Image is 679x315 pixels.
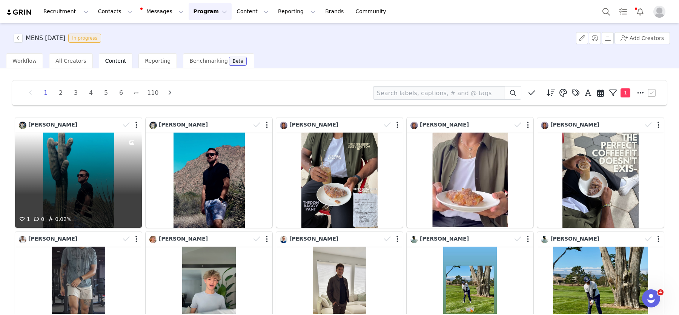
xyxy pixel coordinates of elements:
li: 6 [115,88,127,98]
span: 0 [32,216,45,222]
li: 110 [146,88,160,98]
span: [PERSON_NAME] [159,122,208,128]
img: be904b79-f6ec-48b2-89d3-1b579e090cc3--s.jpg [280,236,287,243]
img: e60c4fa8-bb15-4030-90c6-be8a7a8e5b79.jpg [410,236,418,243]
span: [PERSON_NAME] [289,122,338,128]
img: e60c4fa8-bb15-4030-90c6-be8a7a8e5b79.jpg [541,236,548,243]
img: 37810da3-e604-453d-84be-162b8737d79f.jpg [149,236,157,243]
button: Reporting [273,3,320,20]
span: [PERSON_NAME] [28,236,77,242]
li: 4 [85,88,97,98]
iframe: Intercom live chat [642,289,660,307]
img: placeholder-profile.jpg [653,6,665,18]
span: [PERSON_NAME] [28,122,77,128]
span: 0.02% [46,215,71,224]
li: 3 [70,88,81,98]
button: Program [189,3,232,20]
button: Contacts [94,3,137,20]
button: 1 [607,87,634,99]
img: 7ef4080b-1633-4e55-9dd0-53bbe73673a9.jpg [280,122,287,129]
span: 1 [621,88,630,97]
span: All Creators [55,58,86,64]
img: 51b62f68-be0b-4b1d-ad82-e6444189fd5b.jpg [19,236,26,243]
span: Content [105,58,126,64]
span: [PERSON_NAME] [289,236,338,242]
a: Brands [321,3,350,20]
button: Profile [649,6,673,18]
span: 4 [657,289,664,295]
span: [PERSON_NAME] [420,122,469,128]
img: d767d4a8-f128-4362-92ee-14c351b08b4e.jpg [149,122,157,129]
button: Messages [137,3,188,20]
li: 1 [40,88,51,98]
span: [object Object] [14,34,104,43]
span: In progress [68,34,101,43]
button: Search [598,3,614,20]
img: grin logo [6,9,32,16]
a: Community [351,3,394,20]
button: Notifications [632,3,648,20]
span: Workflow [12,58,37,64]
span: 1 [18,216,30,222]
li: 5 [100,88,112,98]
button: Recruitment [39,3,93,20]
img: 7ef4080b-1633-4e55-9dd0-53bbe73673a9.jpg [541,122,548,129]
div: Beta [233,59,243,63]
span: [PERSON_NAME] [550,122,599,128]
img: 7ef4080b-1633-4e55-9dd0-53bbe73673a9.jpg [410,122,418,129]
h3: MENS [DATE] [26,34,65,43]
button: Content [232,3,273,20]
span: Benchmarking [189,58,227,64]
span: [PERSON_NAME] [550,236,599,242]
span: [PERSON_NAME] [159,236,208,242]
button: Add Creators [614,32,670,44]
span: Reporting [145,58,171,64]
a: Tasks [615,3,631,20]
img: d767d4a8-f128-4362-92ee-14c351b08b4e.jpg [19,122,26,129]
li: 2 [55,88,66,98]
span: [PERSON_NAME] [420,236,469,242]
input: Search labels, captions, # and @ tags [373,86,505,100]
